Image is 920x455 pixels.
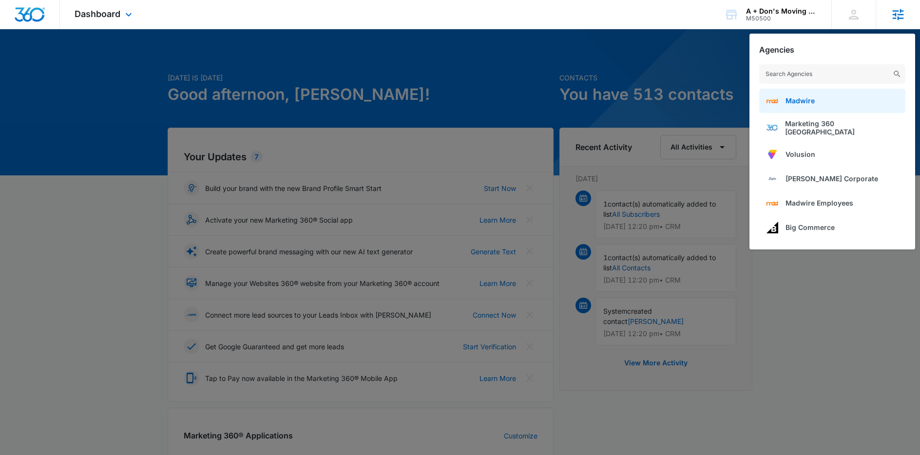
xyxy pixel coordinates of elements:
a: Marketing 360 [GEOGRAPHIC_DATA] [759,113,905,142]
a: Big Commerce [759,215,905,240]
a: Madwire [759,89,905,113]
div: account name [746,7,817,15]
h2: Agencies [759,45,794,55]
a: Volusion [759,142,905,167]
input: Search Agencies [759,64,905,84]
span: Big Commerce [786,223,835,231]
div: account id [746,15,817,22]
a: Madwire Employees [759,191,905,215]
span: [PERSON_NAME] Corporate [786,174,878,183]
span: Marketing 360 [GEOGRAPHIC_DATA] [785,119,899,136]
span: Madwire Employees [786,199,853,207]
span: Dashboard [75,9,120,19]
span: Volusion [786,150,815,158]
a: [PERSON_NAME] Corporate [759,167,905,191]
span: Madwire [786,96,815,105]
